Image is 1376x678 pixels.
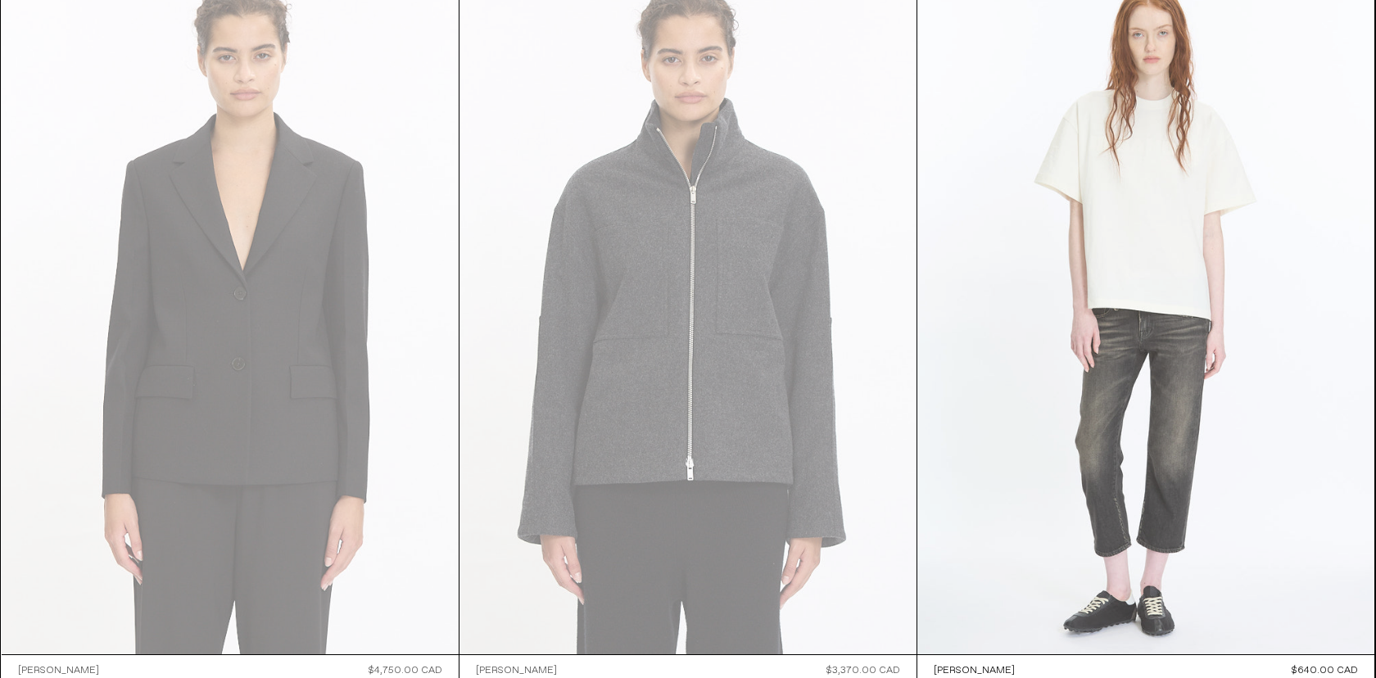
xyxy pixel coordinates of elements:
[369,663,442,678] div: $4,750.00 CAD
[934,664,1015,678] div: [PERSON_NAME]
[1292,663,1358,678] div: $640.00 CAD
[18,664,99,678] div: [PERSON_NAME]
[826,663,900,678] div: $3,370.00 CAD
[934,663,1015,678] a: [PERSON_NAME]
[476,664,557,678] div: [PERSON_NAME]
[476,663,581,678] a: [PERSON_NAME]
[18,663,105,678] a: [PERSON_NAME]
